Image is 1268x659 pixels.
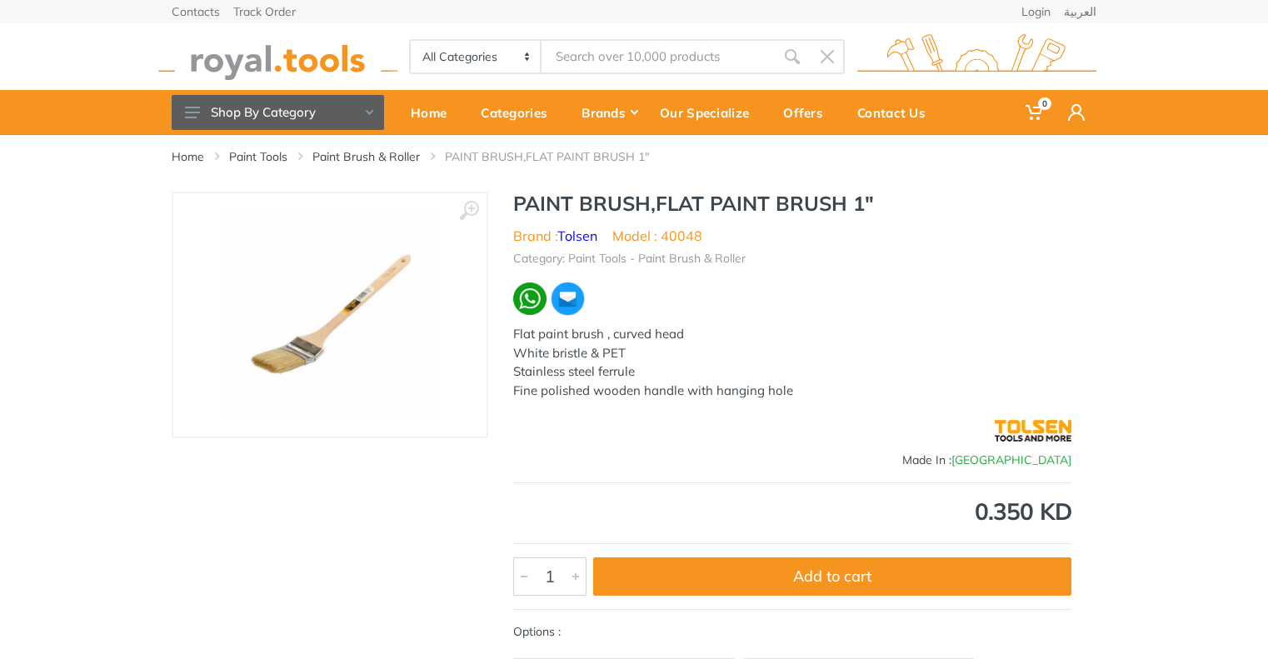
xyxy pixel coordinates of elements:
[469,90,570,135] a: Categories
[312,148,420,165] a: Paint Brush & Roller
[1014,90,1056,135] a: 0
[513,226,597,246] li: Brand :
[158,34,397,80] img: royal.tools Logo
[513,325,1071,400] div: Flat paint brush , curved head White bristle & PET Stainless steel ferrule Fine polished wooden h...
[399,90,469,135] a: Home
[172,6,220,17] a: Contacts
[557,227,597,244] a: Tolsen
[445,148,674,165] li: PAINT BRUSH,FLAT PAINT BRUSH 1"
[846,95,948,130] div: Contact Us
[542,39,775,74] input: Site search
[172,148,204,165] a: Home
[648,95,771,130] div: Our Specialize
[1021,6,1051,17] a: Login
[513,282,547,316] img: wa.webp
[411,41,542,72] select: Category
[593,557,1071,596] button: Add to cart
[570,95,648,130] div: Brands
[857,34,1096,80] img: royal.tools Logo
[513,452,1071,469] div: Made In :
[951,452,1071,467] span: [GEOGRAPHIC_DATA]
[771,90,846,135] a: Offers
[399,95,469,130] div: Home
[612,226,702,246] li: Model : 40048
[513,500,1071,523] div: 0.350 KD
[846,90,948,135] a: Contact Us
[225,210,435,420] img: Royal Tools - PAINT BRUSH,FLAT PAINT BRUSH 1
[172,95,384,130] button: Shop By Category
[513,250,746,267] li: Category: Paint Tools - Paint Brush & Roller
[469,95,570,130] div: Categories
[513,192,1071,216] h1: PAINT BRUSH,FLAT PAINT BRUSH 1"
[550,281,587,317] img: ma.webp
[172,148,1096,165] nav: breadcrumb
[771,95,846,130] div: Offers
[1038,97,1051,110] span: 0
[648,90,771,135] a: Our Specialize
[1064,6,1096,17] a: العربية
[233,6,296,17] a: Track Order
[229,148,287,165] a: Paint Tools
[995,410,1072,452] img: Tolsen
